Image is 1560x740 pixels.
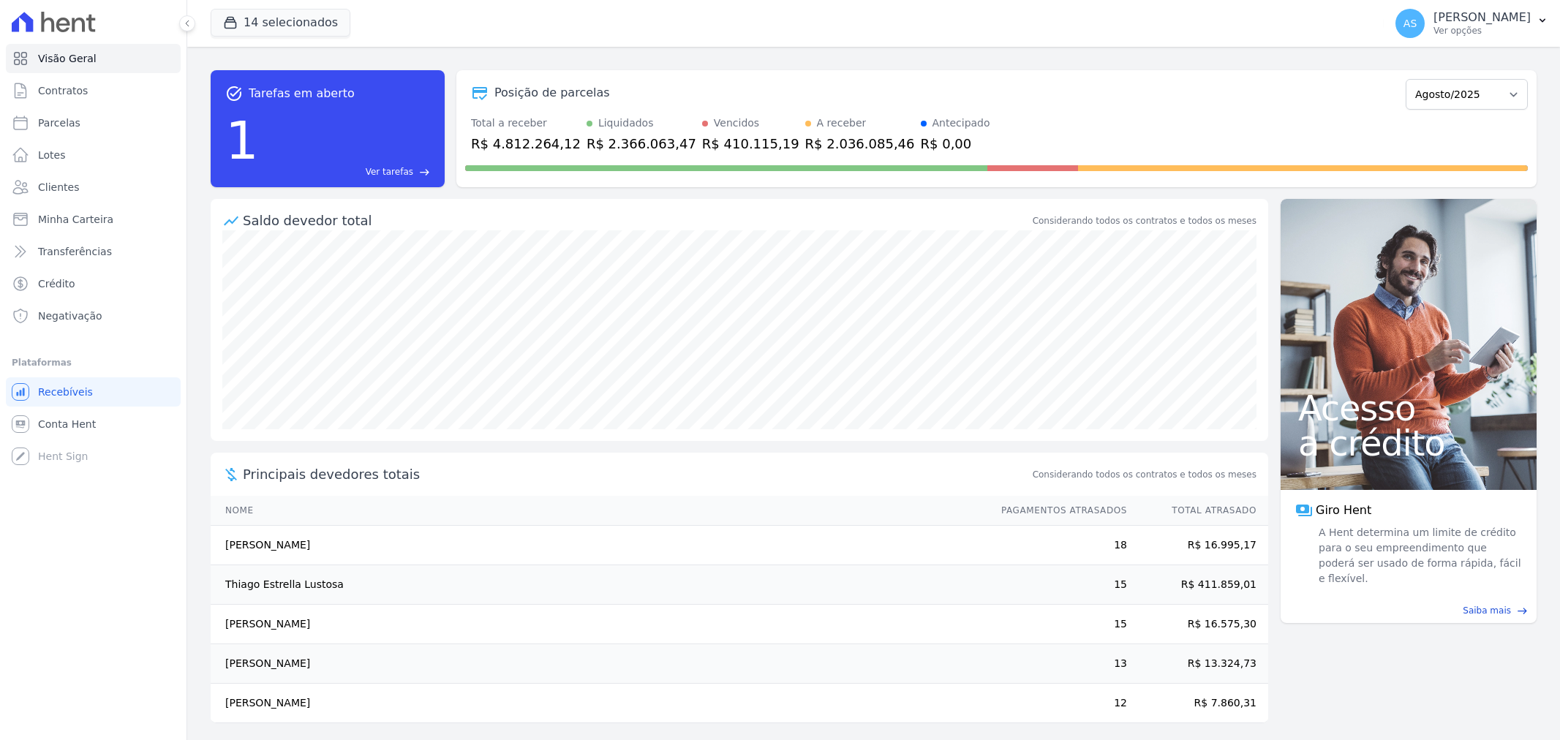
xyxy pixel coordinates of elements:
div: Plataformas [12,354,175,371]
span: Considerando todos os contratos e todos os meses [1033,468,1256,481]
button: AS [PERSON_NAME] Ver opções [1384,3,1560,44]
span: Acesso [1298,390,1519,426]
td: R$ 13.324,73 [1128,644,1268,684]
a: Parcelas [6,108,181,137]
td: 12 [987,684,1128,723]
span: task_alt [225,85,243,102]
td: [PERSON_NAME] [211,605,987,644]
td: R$ 16.995,17 [1128,526,1268,565]
span: AS [1403,18,1417,29]
a: Saiba mais east [1289,604,1528,617]
p: [PERSON_NAME] [1433,10,1531,25]
div: Liquidados [598,116,654,131]
div: R$ 2.366.063,47 [587,134,696,154]
div: Total a receber [471,116,581,131]
td: [PERSON_NAME] [211,644,987,684]
div: Considerando todos os contratos e todos os meses [1033,214,1256,227]
a: Ver tarefas east [265,165,430,178]
span: Giro Hent [1316,502,1371,519]
td: R$ 411.859,01 [1128,565,1268,605]
div: Saldo devedor total [243,211,1030,230]
span: Clientes [38,180,79,195]
span: Visão Geral [38,51,97,66]
span: east [419,167,430,178]
a: Crédito [6,269,181,298]
div: Antecipado [932,116,990,131]
td: [PERSON_NAME] [211,526,987,565]
span: Parcelas [38,116,80,130]
a: Contratos [6,76,181,105]
span: Transferências [38,244,112,259]
span: east [1517,605,1528,616]
td: R$ 16.575,30 [1128,605,1268,644]
div: Vencidos [714,116,759,131]
td: [PERSON_NAME] [211,684,987,723]
td: 15 [987,565,1128,605]
div: R$ 4.812.264,12 [471,134,581,154]
td: R$ 7.860,31 [1128,684,1268,723]
div: 1 [225,102,259,178]
a: Recebíveis [6,377,181,407]
td: 15 [987,605,1128,644]
a: Clientes [6,173,181,202]
div: A receber [817,116,867,131]
div: R$ 2.036.085,46 [805,134,915,154]
span: Saiba mais [1463,604,1511,617]
span: Negativação [38,309,102,323]
div: R$ 410.115,19 [702,134,799,154]
th: Pagamentos Atrasados [987,496,1128,526]
th: Nome [211,496,987,526]
span: Minha Carteira [38,212,113,227]
a: Conta Hent [6,409,181,439]
a: Visão Geral [6,44,181,73]
p: Ver opções [1433,25,1531,37]
td: 18 [987,526,1128,565]
th: Total Atrasado [1128,496,1268,526]
span: Tarefas em aberto [249,85,355,102]
span: Contratos [38,83,88,98]
button: 14 selecionados [211,9,350,37]
a: Negativação [6,301,181,331]
span: Lotes [38,148,66,162]
div: Posição de parcelas [494,84,610,102]
a: Minha Carteira [6,205,181,234]
div: R$ 0,00 [921,134,990,154]
span: Crédito [38,276,75,291]
span: Conta Hent [38,417,96,431]
a: Lotes [6,140,181,170]
span: Recebíveis [38,385,93,399]
a: Transferências [6,237,181,266]
span: Principais devedores totais [243,464,1030,484]
td: 13 [987,644,1128,684]
span: A Hent determina um limite de crédito para o seu empreendimento que poderá ser usado de forma ráp... [1316,525,1522,586]
span: Ver tarefas [366,165,413,178]
span: a crédito [1298,426,1519,461]
td: Thiago Estrella Lustosa [211,565,987,605]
